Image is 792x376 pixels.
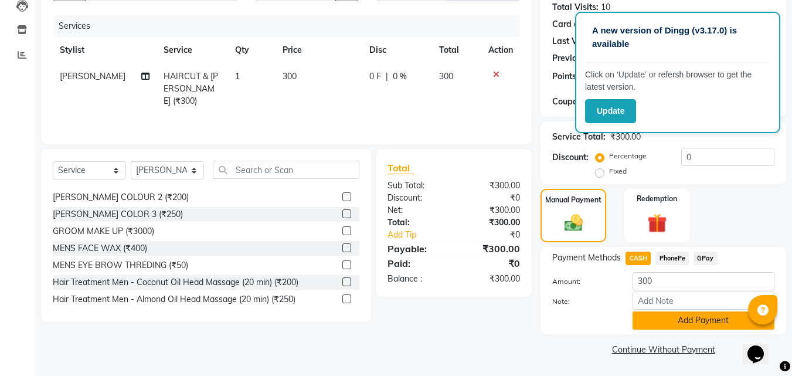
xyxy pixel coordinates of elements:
div: Card on file: [552,18,600,31]
div: MENS EYE BROW THREDING (₹50) [53,259,188,272]
span: HAIRCUT & [PERSON_NAME] (₹300) [164,71,218,106]
div: Coupon Code [552,96,626,108]
div: GROOM MAKE UP (₹3000) [53,225,154,238]
div: Total Visits: [552,1,599,13]
div: [PERSON_NAME] COLOUR 2 (₹200) [53,191,189,204]
span: [PERSON_NAME] [60,71,125,82]
div: Last Visit: [552,35,592,48]
div: Previous Due: [552,52,606,66]
div: Discount: [379,192,454,204]
div: Balance : [379,273,454,285]
span: | [386,70,388,83]
input: Search or Scan [213,161,359,179]
th: Qty [228,37,276,63]
div: ₹0 [454,256,529,270]
input: Amount [633,272,774,290]
div: Total: [379,216,454,229]
label: Fixed [609,166,627,177]
label: Percentage [609,151,647,161]
label: Manual Payment [545,195,601,205]
div: Service Total: [552,131,606,143]
div: ₹300.00 [454,216,529,229]
div: ₹300.00 [454,179,529,192]
div: MENS FACE WAX (₹400) [53,242,147,255]
div: Payable: [379,242,454,256]
div: ₹0 [454,192,529,204]
span: GPay [694,252,718,265]
div: Sub Total: [379,179,454,192]
div: ₹300.00 [454,273,529,285]
span: PhonePe [655,252,689,265]
p: Click on ‘Update’ or refersh browser to get the latest version. [585,69,770,93]
div: Discount: [552,151,589,164]
div: Services [54,15,529,37]
iframe: chat widget [743,329,780,364]
div: ₹300.00 [454,204,529,216]
label: Note: [543,296,623,307]
div: Paid: [379,256,454,270]
label: Redemption [637,194,677,204]
div: ₹300.00 [610,131,641,143]
button: Update [585,99,636,123]
a: Add Tip [379,229,466,241]
div: Hair Treatment Men - Almond Oil Head Massage (20 min) (₹250) [53,293,295,306]
div: Points: [552,70,579,83]
p: A new version of Dingg (v3.17.0) is available [592,24,763,50]
th: Price [276,37,362,63]
div: Net: [379,204,454,216]
img: _cash.svg [559,212,589,233]
input: Add Note [633,292,774,310]
th: Disc [362,37,432,63]
div: ₹0 [467,229,529,241]
div: Hair Treatment Men - Coconut Oil Head Massage (20 min) (₹200) [53,276,298,289]
img: _gift.svg [641,211,673,235]
span: 1 [235,71,240,82]
span: 0 % [393,70,407,83]
span: Total [387,162,414,174]
span: 0 F [369,70,381,83]
th: Stylist [53,37,157,63]
span: 300 [439,71,453,82]
a: Continue Without Payment [543,344,784,356]
label: Amount: [543,276,623,287]
th: Service [157,37,228,63]
button: Add Payment [633,311,774,330]
span: Payment Methods [552,252,621,264]
div: 10 [601,1,610,13]
span: CASH [626,252,651,265]
div: [PERSON_NAME] COLOR 3 (₹250) [53,208,183,221]
div: ₹300.00 [454,242,529,256]
th: Total [432,37,482,63]
span: 300 [283,71,297,82]
th: Action [481,37,520,63]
